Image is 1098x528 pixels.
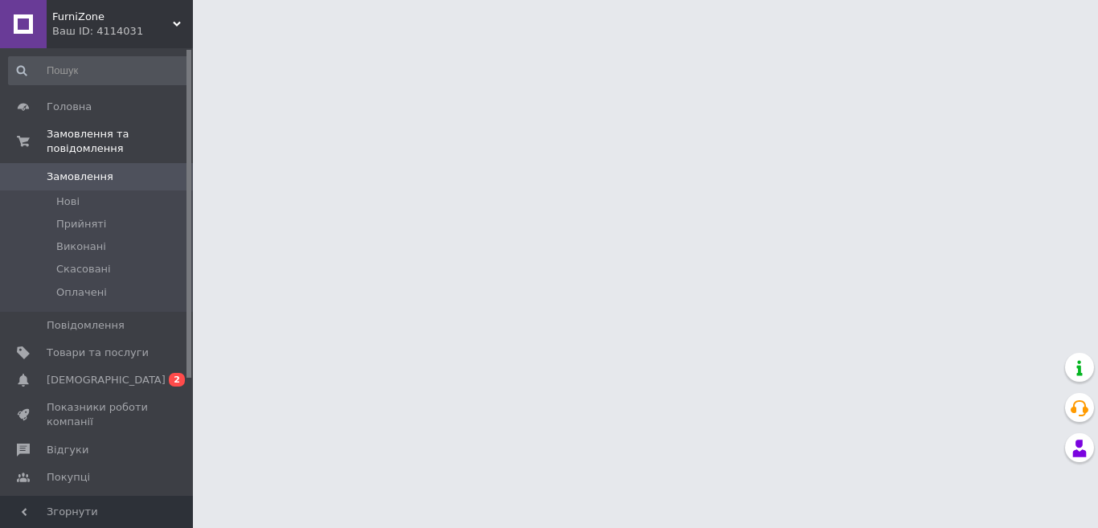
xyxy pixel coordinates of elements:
span: Товари та послуги [47,346,149,360]
div: Ваш ID: 4114031 [52,24,193,39]
span: Показники роботи компанії [47,400,149,429]
span: FurniZone [52,10,173,24]
span: Замовлення та повідомлення [47,127,193,156]
span: Виконані [56,239,106,254]
span: Відгуки [47,443,88,457]
span: Головна [47,100,92,114]
span: Оплачені [56,285,107,300]
span: Повідомлення [47,318,125,333]
span: Нові [56,194,80,209]
span: Покупці [47,470,90,485]
span: Прийняті [56,217,106,231]
input: Пошук [8,56,190,85]
span: Замовлення [47,170,113,184]
span: 2 [169,373,185,387]
span: [DEMOGRAPHIC_DATA] [47,373,166,387]
span: Скасовані [56,262,111,276]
